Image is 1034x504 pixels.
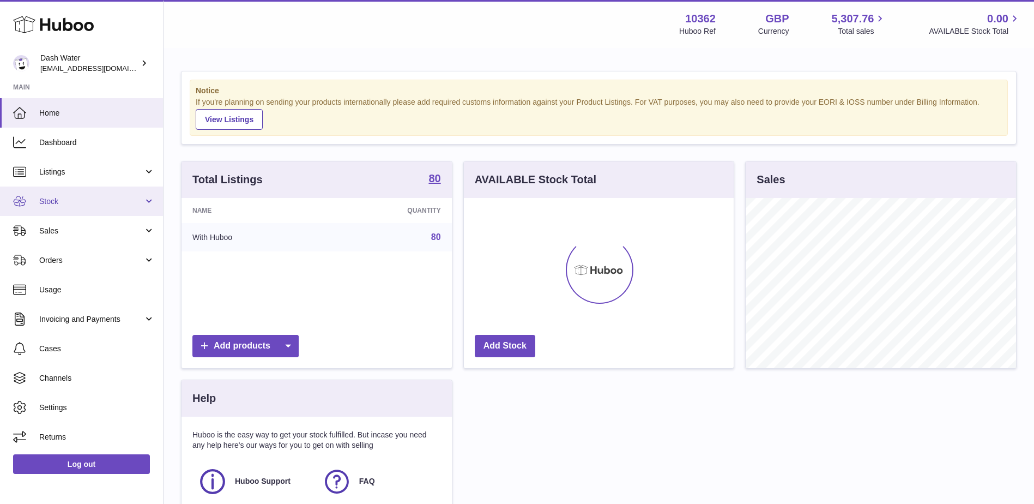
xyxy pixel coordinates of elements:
[929,26,1021,37] span: AVAILABLE Stock Total
[475,172,596,187] h3: AVAILABLE Stock Total
[39,108,155,118] span: Home
[324,198,451,223] th: Quantity
[198,467,311,496] a: Huboo Support
[359,476,375,487] span: FAQ
[39,196,143,207] span: Stock
[39,285,155,295] span: Usage
[838,26,886,37] span: Total sales
[39,137,155,148] span: Dashboard
[196,109,263,130] a: View Listings
[39,432,155,442] span: Returns
[765,11,789,26] strong: GBP
[832,11,874,26] span: 5,307.76
[39,314,143,325] span: Invoicing and Payments
[929,11,1021,37] a: 0.00 AVAILABLE Stock Total
[192,172,263,187] h3: Total Listings
[39,344,155,354] span: Cases
[192,430,441,451] p: Huboo is the easy way to get your stock fulfilled. But incase you need any help here's our ways f...
[832,11,887,37] a: 5,307.76 Total sales
[196,86,1002,96] strong: Notice
[679,26,716,37] div: Huboo Ref
[428,173,440,184] strong: 80
[322,467,436,496] a: FAQ
[39,167,143,177] span: Listings
[39,226,143,236] span: Sales
[182,223,324,251] td: With Huboo
[192,335,299,357] a: Add products
[40,53,138,74] div: Dash Water
[235,476,291,487] span: Huboo Support
[39,373,155,383] span: Channels
[39,403,155,413] span: Settings
[39,255,143,266] span: Orders
[475,335,535,357] a: Add Stock
[758,26,789,37] div: Currency
[13,55,29,71] img: orders@dash-water.com
[196,97,1002,130] div: If you're planning on sending your products internationally please add required customs informati...
[428,173,440,186] a: 80
[182,198,324,223] th: Name
[685,11,716,26] strong: 10362
[192,391,216,406] h3: Help
[757,172,785,187] h3: Sales
[13,454,150,474] a: Log out
[987,11,1008,26] span: 0.00
[431,232,441,242] a: 80
[40,64,160,73] span: [EMAIL_ADDRESS][DOMAIN_NAME]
